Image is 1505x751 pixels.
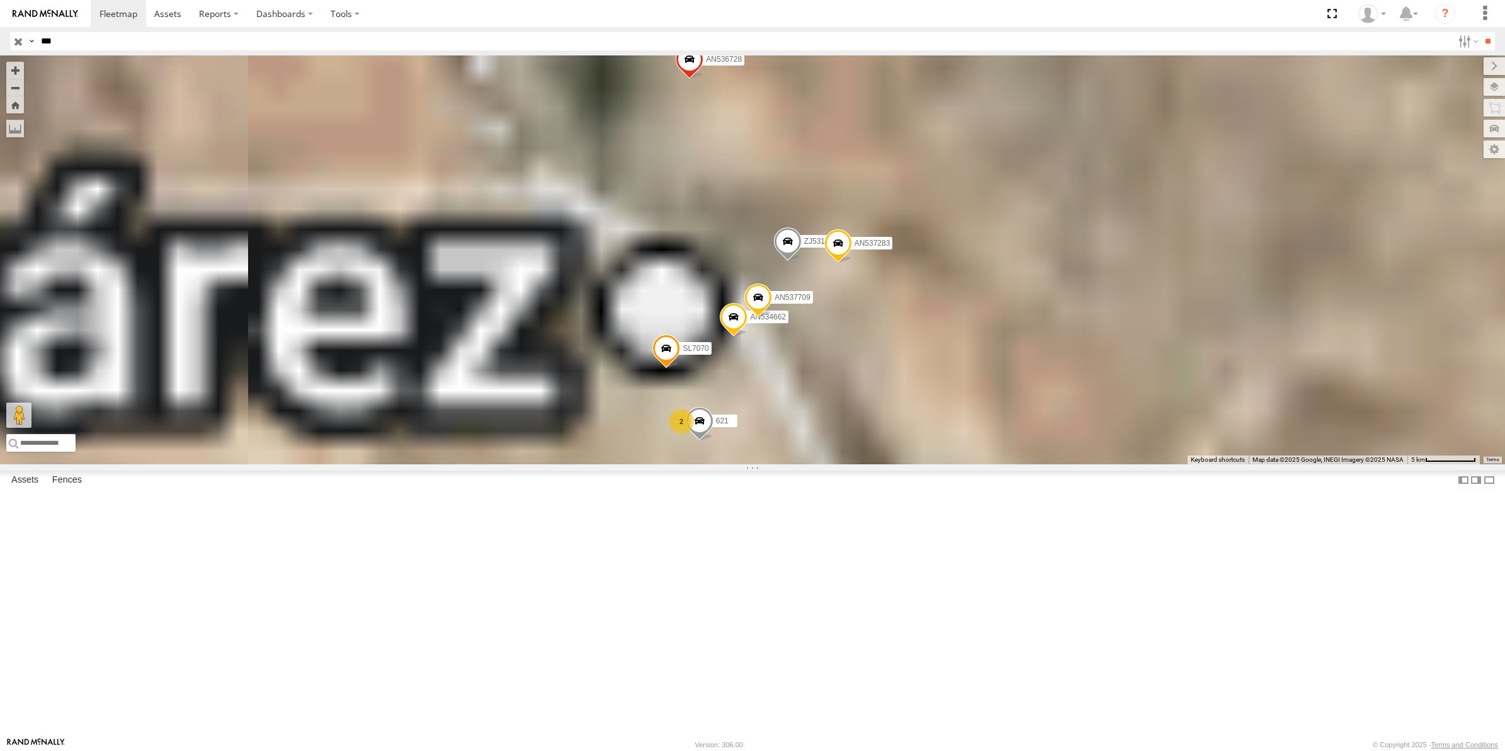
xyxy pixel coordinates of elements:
[669,409,694,434] div: 2
[1483,471,1496,489] label: Hide Summary Table
[1435,4,1455,24] i: ?
[716,416,729,425] span: 621
[750,312,786,321] span: AN534662
[804,236,838,245] span: ZJ531778
[1354,4,1390,23] div: Roberto Garcia
[26,32,37,50] label: Search Query
[46,471,88,489] label: Fences
[5,471,45,489] label: Assets
[1411,456,1425,463] span: 5 km
[855,239,890,248] span: AN537283
[6,96,24,113] button: Zoom Home
[1252,456,1404,463] span: Map data ©2025 Google, INEGI Imagery ©2025 NASA
[7,738,65,751] a: Visit our Website
[1373,741,1498,748] div: © Copyright 2025 -
[6,62,24,79] button: Zoom in
[1486,457,1499,462] a: Terms (opens in new tab)
[13,9,78,18] img: rand-logo.svg
[1431,741,1498,748] a: Terms and Conditions
[775,292,810,301] span: AN537709
[706,54,742,63] span: AN536728
[1191,456,1245,464] button: Keyboard shortcuts
[695,741,743,748] div: Version: 306.00
[6,120,24,137] label: Measure
[6,403,31,428] button: Drag Pegman onto the map to open Street View
[6,79,24,96] button: Zoom out
[1453,32,1480,50] label: Search Filter Options
[1407,456,1480,464] button: Map Scale: 5 km per 77 pixels
[1484,140,1505,158] label: Map Settings
[1457,471,1470,489] label: Dock Summary Table to the Left
[683,344,708,353] span: SL7070
[1470,471,1482,489] label: Dock Summary Table to the Right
